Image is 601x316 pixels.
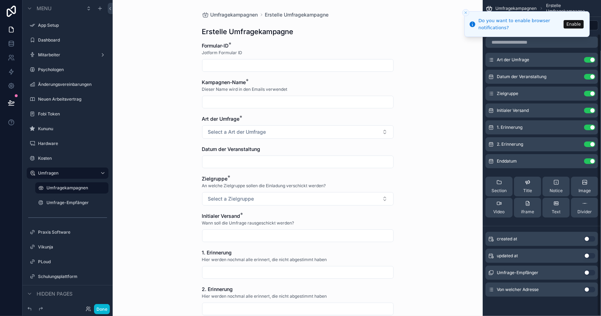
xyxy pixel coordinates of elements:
[202,213,240,219] span: Initialer Versand
[550,188,563,194] span: Notice
[497,236,517,242] span: created at
[202,249,232,255] span: 1. Erinnerung
[37,290,73,297] span: Hidden pages
[202,257,327,263] span: Hier werden nochmal alle erinnert, die nicht abgestimmt haben
[38,126,107,132] label: Kununu
[208,195,254,202] span: Select a Zielgruppe
[202,50,243,56] span: Jotform Formular ID
[38,229,107,235] label: Praxis Software
[202,183,326,189] span: An welche Zielgruppe sollen die Einladung verschickt werden?
[577,209,592,215] span: Divider
[543,198,570,217] button: Text
[202,43,229,49] span: Formular-ID
[202,125,394,139] button: Select Button
[38,96,107,102] label: Neuen Arbeitsvertrag
[202,27,294,37] h1: Erstelle Umfragekampagne
[462,9,469,16] button: Close toast
[514,177,541,196] button: Title
[38,244,107,250] label: Vikunja
[38,274,107,279] label: Schulungsplattform
[38,37,107,43] label: Dashboard
[202,87,288,92] span: Dieser Name wird in den Emails verwendet
[495,6,537,11] span: Umfragekampagnen
[46,200,107,206] label: Umfrage-Empfänger
[571,177,598,196] button: Image
[38,259,107,265] label: PLoud
[486,198,513,217] button: Video
[497,91,518,96] span: Zielgruppe
[523,188,532,194] span: Title
[494,209,505,215] span: Video
[497,125,522,130] span: 1. Erinnerung
[202,176,228,182] span: Zielgruppe
[38,156,107,161] label: Kosten
[546,3,598,14] span: Erstelle Umfragekampagne
[571,198,598,217] button: Divider
[94,304,110,314] button: Done
[202,220,294,226] span: Wann soll die Umfrage rausgeschickt werden?
[38,23,107,28] label: App Setup
[552,209,561,215] span: Text
[38,111,107,117] label: Fobi Token
[543,177,570,196] button: Notice
[38,82,107,87] label: Änderungsvereinbarungen
[202,293,327,299] span: Hier werden nochmal alle erinnert, die nicht abgestimmt haben
[514,198,541,217] button: iframe
[497,108,529,113] span: Initialer Versand
[564,20,584,29] button: Enable
[202,286,233,292] span: 2. Erinnerung
[578,188,591,194] span: Image
[202,116,240,122] span: Art der Umfrage
[202,79,246,85] span: Kampagnen-Name
[492,188,507,194] span: Section
[265,11,329,18] a: Erstelle Umfragekampagne
[497,253,518,259] span: updated at
[202,192,394,206] button: Select Button
[497,141,523,147] span: 2. Erinnerung
[497,287,539,292] span: Von welcher Adresse
[497,74,546,80] span: Datum der Veranstaltung
[478,17,562,31] div: Do you want to enable browser notifications?
[46,185,104,191] label: Umfragekampagnen
[37,5,51,12] span: Menu
[211,11,258,18] span: Umfragekampagnen
[521,209,534,215] span: iframe
[208,128,266,135] span: Select a Art der Umfrage
[202,11,258,18] a: Umfragekampagnen
[497,158,517,164] span: Enddatum
[38,52,97,58] label: Mitarbeiter
[497,57,529,63] span: Art der Umfrage
[38,170,94,176] label: Umfragen
[202,146,261,152] span: Datum der Veranstaltung
[497,270,538,276] span: Umfrage-Empfänger
[38,141,107,146] label: Hardware
[38,67,107,72] label: Psychologen
[486,177,513,196] button: Section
